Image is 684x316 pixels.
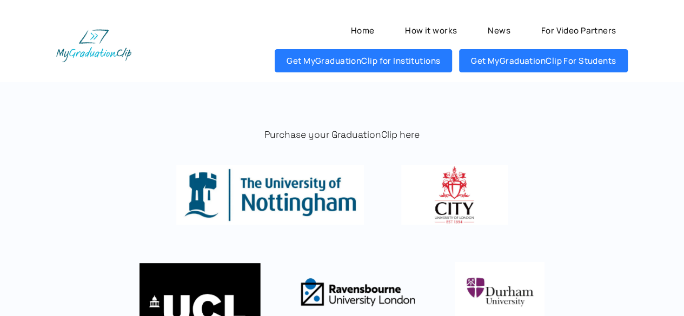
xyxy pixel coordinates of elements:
p: Purchase your GraduationClip here [37,129,646,142]
img: City [401,165,508,224]
img: Nottingham [176,165,364,224]
a: Get MyGraduationClip for Institutions [275,49,452,72]
a: Get MyGraduationClip For Students [459,49,628,72]
a: News [476,19,522,42]
a: For Video Partners [529,19,628,42]
a: Home [339,19,386,42]
a: How it works [393,19,469,42]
